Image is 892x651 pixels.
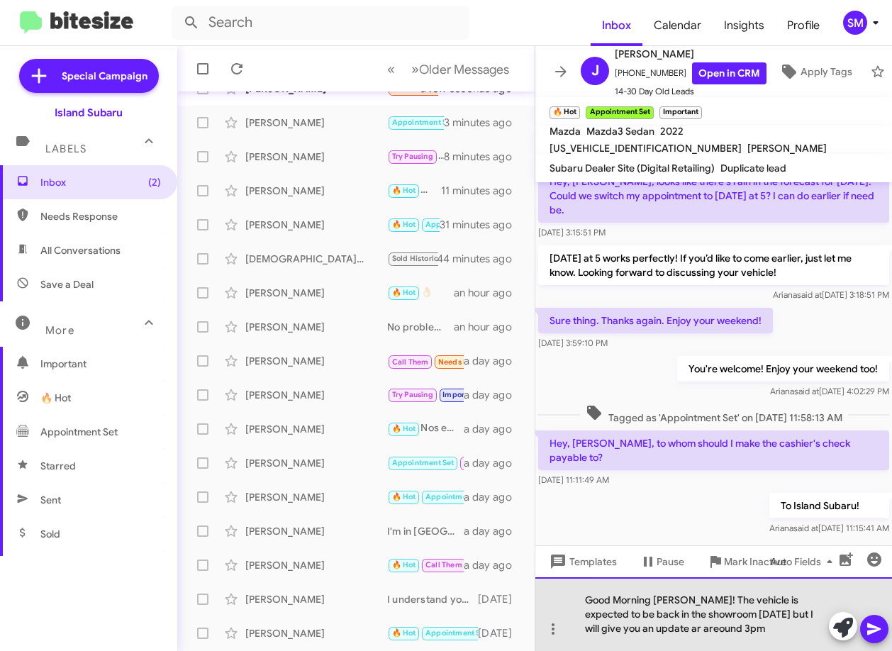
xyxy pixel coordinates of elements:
[40,357,161,371] span: Important
[464,558,523,572] div: a day ago
[538,245,889,285] p: [DATE] at 5 works perfectly! If you’d like to come earlier, just let me know. Looking forward to ...
[387,592,478,606] div: I understand your curiosity about its value! I can help with that. Let’s schedule an appointment ...
[831,11,876,35] button: SM
[40,459,76,473] span: Starred
[387,182,441,199] div: Great! See you then!
[464,354,523,368] div: a day ago
[692,62,766,84] a: Open in CRM
[444,150,523,164] div: 8 minutes ago
[464,388,523,402] div: a day ago
[245,116,387,130] div: [PERSON_NAME]
[379,55,403,84] button: Previous
[464,490,523,504] div: a day ago
[172,6,469,40] input: Search
[615,45,766,62] span: [PERSON_NAME]
[660,125,684,138] span: 2022
[55,106,123,120] div: Island Subaru
[40,425,118,439] span: Appointment Set
[40,209,161,223] span: Needs Response
[464,456,523,470] div: a day ago
[387,421,464,437] div: Nos encontramos en [GEOGRAPHIC_DATA] 1257 en [GEOGRAPHIC_DATA], [GEOGRAPHIC_DATA]. ¿Le esperamos ...
[677,356,889,382] p: You're welcome! Enjoy your weekend too!
[538,430,889,470] p: Hey, [PERSON_NAME], to whom should I make the cashier's check payable to?
[642,5,713,46] a: Calendar
[801,59,852,84] span: Apply Tags
[794,386,819,396] span: said at
[425,560,462,569] span: Call Them
[379,55,518,84] nav: Page navigation example
[797,289,822,300] span: said at
[547,549,617,574] span: Templates
[40,493,61,507] span: Sent
[580,404,848,425] span: Tagged as 'Appointment Set' on [DATE] 11:58:13 AM
[245,422,387,436] div: [PERSON_NAME]
[425,220,488,229] span: Appointment Set
[387,625,478,641] div: Ok
[615,84,766,99] span: 14-30 Day Old Leads
[40,527,60,541] span: Sold
[464,524,523,538] div: a day ago
[770,549,838,574] span: Auto Fields
[392,220,416,229] span: 🔥 Hot
[441,184,523,198] div: 11 minutes ago
[769,493,889,518] p: To Island Subaru!
[586,106,653,119] small: Appointment Set
[657,549,684,574] span: Pause
[478,592,523,606] div: [DATE]
[444,116,523,130] div: 3 minutes ago
[411,60,419,78] span: »
[387,320,454,334] div: No problem, we look forward to hearing from you, safe travels!
[392,186,416,195] span: 🔥 Hot
[148,175,161,189] span: (2)
[425,628,488,638] span: Appointment Set
[538,308,773,333] p: Sure thing. Thanks again. Enjoy your weekend!
[550,162,715,174] span: Subaru Dealer Site (Digital Retailing)
[659,106,702,119] small: Important
[454,286,523,300] div: an hour ago
[615,62,766,84] span: [PHONE_NUMBER]
[392,628,416,638] span: 🔥 Hot
[40,175,161,189] span: Inbox
[387,557,464,573] div: Of course! We are located at [STREET_ADDRESS].
[438,357,498,367] span: Needs Response
[387,455,464,471] div: You're welcome! If you have any questions or need assistance in the future, feel free to reach ou...
[478,626,523,640] div: [DATE]
[392,390,433,399] span: Try Pausing
[387,352,464,369] div: Inbound Call
[776,5,831,46] span: Profile
[245,286,387,300] div: [PERSON_NAME]
[387,386,464,403] div: That's great to hear, thank you for the update!
[766,59,864,84] button: Apply Tags
[245,592,387,606] div: [PERSON_NAME]
[392,357,429,367] span: Call Them
[392,288,416,297] span: 🔥 Hot
[403,55,518,84] button: Next
[387,148,444,165] div: Your welcome!
[538,227,606,238] span: [DATE] 3:15:51 PM
[45,324,74,337] span: More
[62,69,147,83] span: Special Campaign
[387,489,464,505] div: To Island Subaru!
[442,390,479,399] span: Important
[586,125,654,138] span: Mazda3 Sedan
[40,243,121,257] span: All Conversations
[591,60,599,82] span: J
[535,549,628,574] button: Templates
[696,549,798,574] button: Mark Inactive
[419,62,509,77] span: Older Messages
[40,277,94,291] span: Save a Deal
[843,11,867,35] div: SM
[245,150,387,164] div: [PERSON_NAME]
[245,490,387,504] div: [PERSON_NAME]
[773,289,889,300] span: Ariana [DATE] 3:18:51 PM
[245,524,387,538] div: [PERSON_NAME]
[425,492,488,501] span: Appointment Set
[550,142,742,155] span: [US_VEHICLE_IDENTIFICATION_NUMBER]
[759,549,849,574] button: Auto Fields
[387,524,464,538] div: I'm in [GEOGRAPHIC_DATA]
[392,492,416,501] span: 🔥 Hot
[713,5,776,46] span: Insights
[45,143,87,155] span: Labels
[724,549,786,574] span: Mark Inactive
